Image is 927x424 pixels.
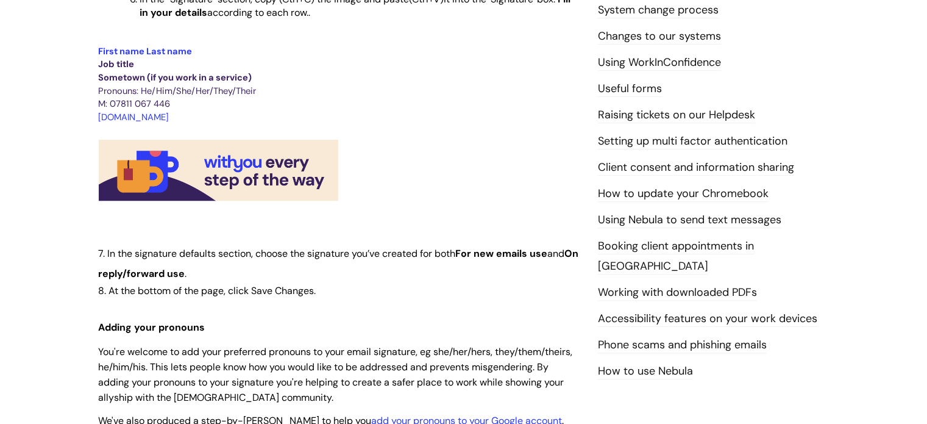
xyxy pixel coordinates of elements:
[98,111,169,123] span: [DOMAIN_NAME]
[98,247,455,260] span: 7. In the signature defaults section, choose the signature you’ve created for both
[598,81,662,97] a: Useful forms
[455,247,547,260] span: For new emails use
[598,2,719,18] a: System change process
[598,285,757,301] a: Working with downloaded PDFs
[98,85,256,97] span: Pronouns: He/Him/She/Her/They/Their
[598,107,755,123] a: Raising tickets on our Helpdesk
[98,45,192,57] span: First name Last name
[598,364,693,379] a: How to use Nebula
[98,58,134,70] span: Job title
[598,212,781,228] a: Using Nebula to send text messages
[98,345,572,403] span: You're welcome to add your preferred pronouns to your email signature, eg she/her/hers, they/them...
[98,247,578,279] span: On reply/forward use
[98,193,339,203] a: WithYou email signature image
[598,311,817,327] a: Accessibility features on your work devices
[185,267,186,280] span: .
[598,186,769,202] a: How to update your Chromebook
[598,134,787,149] a: Setting up multi factor authentication
[98,140,339,204] img: WithYou email signature image
[598,239,754,274] a: Booking client appointments in [GEOGRAPHIC_DATA]
[598,337,767,353] a: Phone scams and phishing emails
[598,29,721,45] a: Changes to our systems
[547,247,564,260] span: and
[98,98,170,110] span: M: 07811 067 446
[598,160,794,176] a: Client consent and information sharing
[598,55,721,71] a: Using WorkInConfidence
[98,321,205,334] span: Adding your pronouns
[98,284,316,297] span: 8. At the bottom of the page, click Save Changes.
[98,71,252,84] span: Sometown (if you work in a service)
